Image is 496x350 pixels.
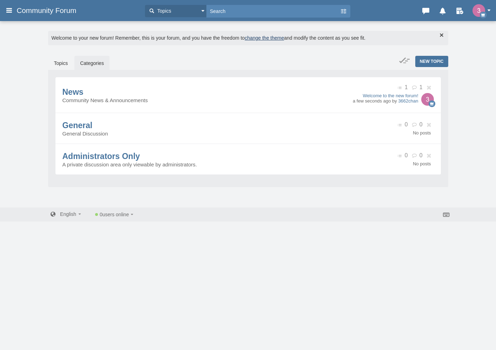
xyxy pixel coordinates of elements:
[472,4,485,17] img: 8bw9hRAAAABklEQVQDAFc89BiudfxuAAAAAElFTkSuQmCC
[156,7,171,15] span: Topics
[62,152,140,161] a: Administrators Only
[62,121,93,130] a: General
[353,93,418,98] a: Welcome to the new forum!
[420,59,444,64] span: New Topic
[206,5,340,17] input: Search
[16,4,141,17] a: Community Forum
[48,31,448,45] div: Welcome to your new forum! Remember, this is your forum, and you have the freedom to and modify t...
[421,93,434,106] img: 8bw9hRAAAABklEQVQDAFc89BiudfxuAAAAAElFTkSuQmCC
[353,98,391,104] time: a few seconds ago
[405,152,408,158] span: 0
[398,98,418,104] a: 3662chan
[48,56,74,71] a: Topics
[102,212,129,217] span: users online
[415,56,448,67] a: New Topic
[245,35,284,41] a: change the theme
[405,84,408,90] span: 1
[419,121,423,127] span: 0
[419,152,423,158] span: 0
[419,84,423,90] span: 1
[95,212,133,217] a: 0
[405,121,408,127] span: 0
[16,6,81,15] span: Community Forum
[60,211,76,217] span: English
[74,56,110,71] a: Categories
[62,87,84,97] a: News
[145,5,206,17] button: Topics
